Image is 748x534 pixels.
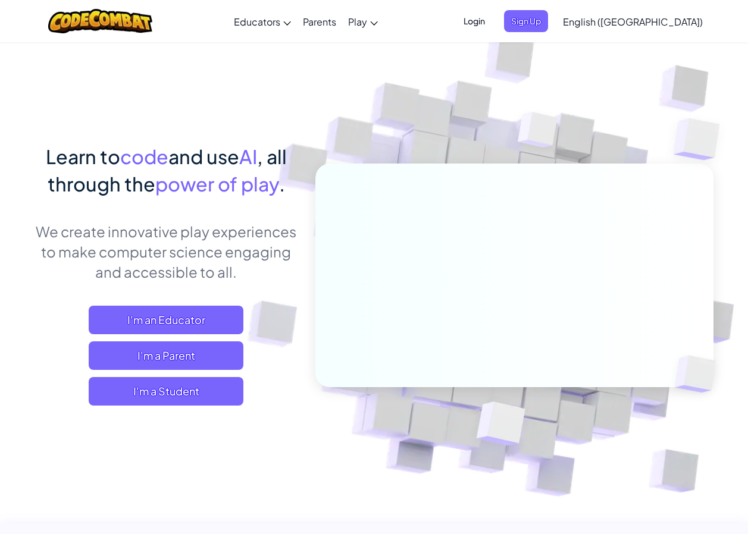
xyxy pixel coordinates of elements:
[495,89,581,177] img: Overlap cubes
[155,172,279,196] span: power of play
[655,331,744,417] img: Overlap cubes
[563,15,703,28] span: English ([GEOGRAPHIC_DATA])
[456,10,492,32] button: Login
[48,9,152,33] img: CodeCombat logo
[120,145,168,168] span: code
[504,10,548,32] button: Sign Up
[168,145,239,168] span: and use
[348,15,367,28] span: Play
[46,145,120,168] span: Learn to
[239,145,257,168] span: AI
[342,5,384,37] a: Play
[447,376,553,475] img: Overlap cubes
[35,221,298,282] p: We create innovative play experiences to make computer science engaging and accessible to all.
[279,172,285,196] span: .
[89,306,243,334] a: I'm an Educator
[557,5,709,37] a: English ([GEOGRAPHIC_DATA])
[297,5,342,37] a: Parents
[228,5,297,37] a: Educators
[234,15,280,28] span: Educators
[89,377,243,406] button: I'm a Student
[89,341,243,370] a: I'm a Parent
